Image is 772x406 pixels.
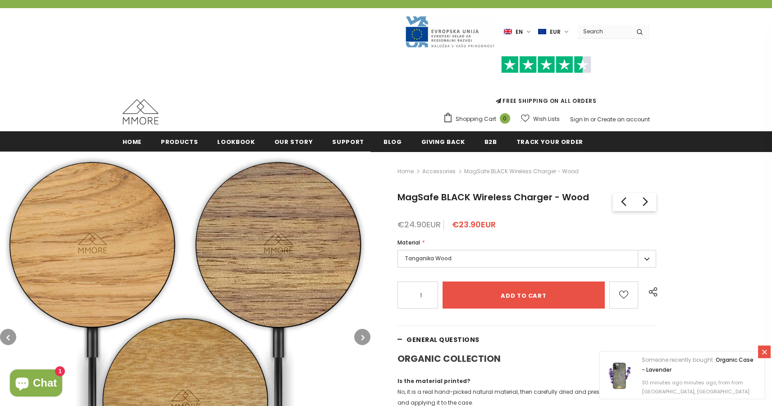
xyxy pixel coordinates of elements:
span: Products [161,138,198,146]
a: General Questions [397,326,656,353]
span: Home [123,138,142,146]
span: EUR [550,28,561,37]
span: Giving back [421,138,465,146]
a: Giving back [421,131,465,152]
span: MagSafe BLACK Wireless Charger - Wood [397,191,589,203]
a: Create an account [597,115,650,123]
a: support [332,131,364,152]
inbox-online-store-chat: Shopify online store chat [7,369,65,399]
span: 0 [500,113,510,124]
span: 30 minutes ago minutes ago, from from [GEOGRAPHIC_DATA], [GEOGRAPHIC_DATA] [642,379,749,395]
a: Shopping Cart 0 [443,112,515,126]
a: Lookbook [217,131,255,152]
input: Search Site [578,25,630,38]
span: Shopping Cart [456,115,496,124]
img: Javni Razpis [405,15,495,48]
a: Javni Razpis [405,28,495,35]
span: €23.90EUR [452,219,496,230]
span: B2B [484,138,497,146]
span: FREE SHIPPING ON ALL ORDERS [443,60,650,105]
a: Home [397,166,414,177]
span: MagSafe BLACK Wireless Charger - Wood [464,166,579,177]
span: Track your order [516,138,583,146]
span: Material [397,239,420,246]
span: Blog [384,138,402,146]
span: €24.90EUR [397,219,441,230]
span: Lookbook [217,138,255,146]
span: en [516,28,523,37]
iframe: Customer reviews powered by Trustpilot [443,73,650,97]
a: Home [123,131,142,152]
span: Someone recently bought [642,356,713,364]
span: support [332,138,364,146]
img: MMORE Cases [123,99,159,125]
a: Track your order [516,131,583,152]
strong: Is the material printed? [397,377,471,385]
img: Trust Pilot Stars [501,56,591,74]
input: Add to cart [443,281,604,309]
img: i-lang-1.png [504,28,512,36]
span: or [590,115,596,123]
span: Wish Lists [533,115,560,124]
a: Sign In [570,115,589,123]
span: Our Story [274,138,313,146]
a: Our Story [274,131,313,152]
strong: ORGANIC COLLECTION [397,352,501,365]
label: Tanganika Wood [397,250,656,268]
a: B2B [484,131,497,152]
a: Products [161,131,198,152]
a: Accessories [422,167,456,175]
a: Wish Lists [521,111,560,127]
a: Blog [384,131,402,152]
span: General Questions [407,335,480,344]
